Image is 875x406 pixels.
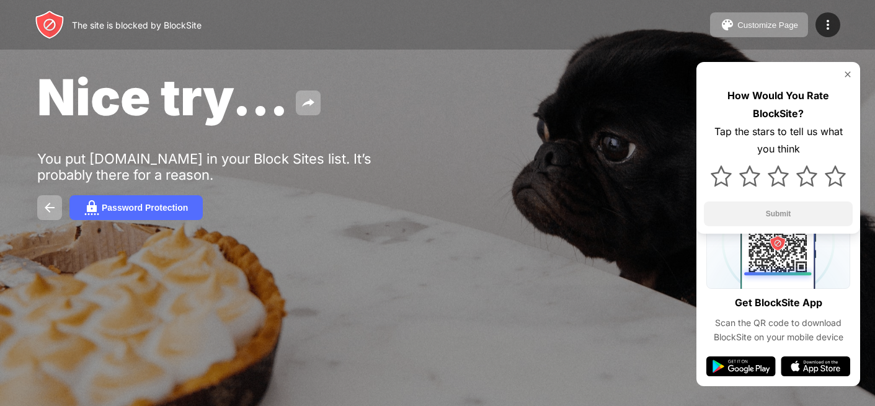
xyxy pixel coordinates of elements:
[739,165,760,187] img: star.svg
[704,123,853,159] div: Tap the stars to tell us what you think
[735,294,822,312] div: Get BlockSite App
[37,67,288,127] span: Nice try...
[72,20,202,30] div: The site is blocked by BlockSite
[820,17,835,32] img: menu-icon.svg
[737,20,798,30] div: Customize Page
[84,200,99,215] img: password.svg
[796,165,817,187] img: star.svg
[825,165,846,187] img: star.svg
[704,201,853,226] button: Submit
[711,165,732,187] img: star.svg
[706,316,850,344] div: Scan the QR code to download BlockSite on your mobile device
[37,151,420,183] div: You put [DOMAIN_NAME] in your Block Sites list. It’s probably there for a reason.
[102,203,188,213] div: Password Protection
[781,356,850,376] img: app-store.svg
[768,165,789,187] img: star.svg
[301,95,316,110] img: share.svg
[843,69,853,79] img: rate-us-close.svg
[720,17,735,32] img: pallet.svg
[42,200,57,215] img: back.svg
[710,12,808,37] button: Customize Page
[69,195,203,220] button: Password Protection
[35,10,64,40] img: header-logo.svg
[704,87,853,123] div: How Would You Rate BlockSite?
[706,356,776,376] img: google-play.svg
